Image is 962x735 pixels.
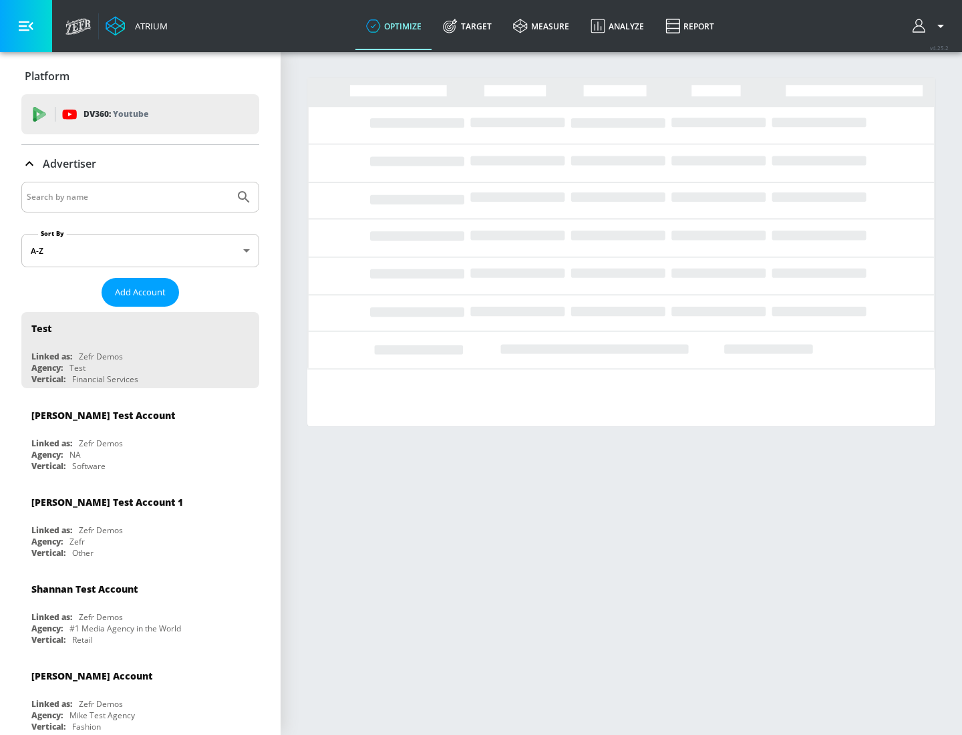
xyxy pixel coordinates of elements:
[21,573,259,649] div: Shannan Test AccountLinked as:Zefr DemosAgency:#1 Media Agency in the WorldVertical:Retail
[355,2,432,50] a: optimize
[31,322,51,335] div: Test
[102,278,179,307] button: Add Account
[43,156,96,171] p: Advertiser
[72,721,101,732] div: Fashion
[21,486,259,562] div: [PERSON_NAME] Test Account 1Linked as:Zefr DemosAgency:ZefrVertical:Other
[69,710,135,721] div: Mike Test Agency
[31,438,72,449] div: Linked as:
[31,547,65,559] div: Vertical:
[31,583,138,595] div: Shannan Test Account
[31,362,63,374] div: Agency:
[930,44,949,51] span: v 4.25.2
[72,634,93,645] div: Retail
[130,20,168,32] div: Atrium
[21,57,259,95] div: Platform
[31,460,65,472] div: Vertical:
[38,229,67,238] label: Sort By
[72,374,138,385] div: Financial Services
[21,312,259,388] div: TestLinked as:Zefr DemosAgency:TestVertical:Financial Services
[69,449,81,460] div: NA
[79,611,123,623] div: Zefr Demos
[31,374,65,385] div: Vertical:
[106,16,168,36] a: Atrium
[502,2,580,50] a: measure
[21,234,259,267] div: A-Z
[31,670,152,682] div: [PERSON_NAME] Account
[31,721,65,732] div: Vertical:
[21,399,259,475] div: [PERSON_NAME] Test AccountLinked as:Zefr DemosAgency:NAVertical:Software
[31,623,63,634] div: Agency:
[31,351,72,362] div: Linked as:
[31,611,72,623] div: Linked as:
[84,107,148,122] p: DV360:
[69,623,181,634] div: #1 Media Agency in the World
[79,698,123,710] div: Zefr Demos
[31,634,65,645] div: Vertical:
[655,2,725,50] a: Report
[69,362,86,374] div: Test
[115,285,166,300] span: Add Account
[25,69,69,84] p: Platform
[79,438,123,449] div: Zefr Demos
[72,460,106,472] div: Software
[31,409,175,422] div: [PERSON_NAME] Test Account
[31,698,72,710] div: Linked as:
[31,710,63,721] div: Agency:
[79,525,123,536] div: Zefr Demos
[79,351,123,362] div: Zefr Demos
[27,188,229,206] input: Search by name
[580,2,655,50] a: Analyze
[31,496,183,508] div: [PERSON_NAME] Test Account 1
[72,547,94,559] div: Other
[113,107,148,121] p: Youtube
[21,145,259,182] div: Advertiser
[31,525,72,536] div: Linked as:
[69,536,85,547] div: Zefr
[31,536,63,547] div: Agency:
[21,94,259,134] div: DV360: Youtube
[432,2,502,50] a: Target
[31,449,63,460] div: Agency:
